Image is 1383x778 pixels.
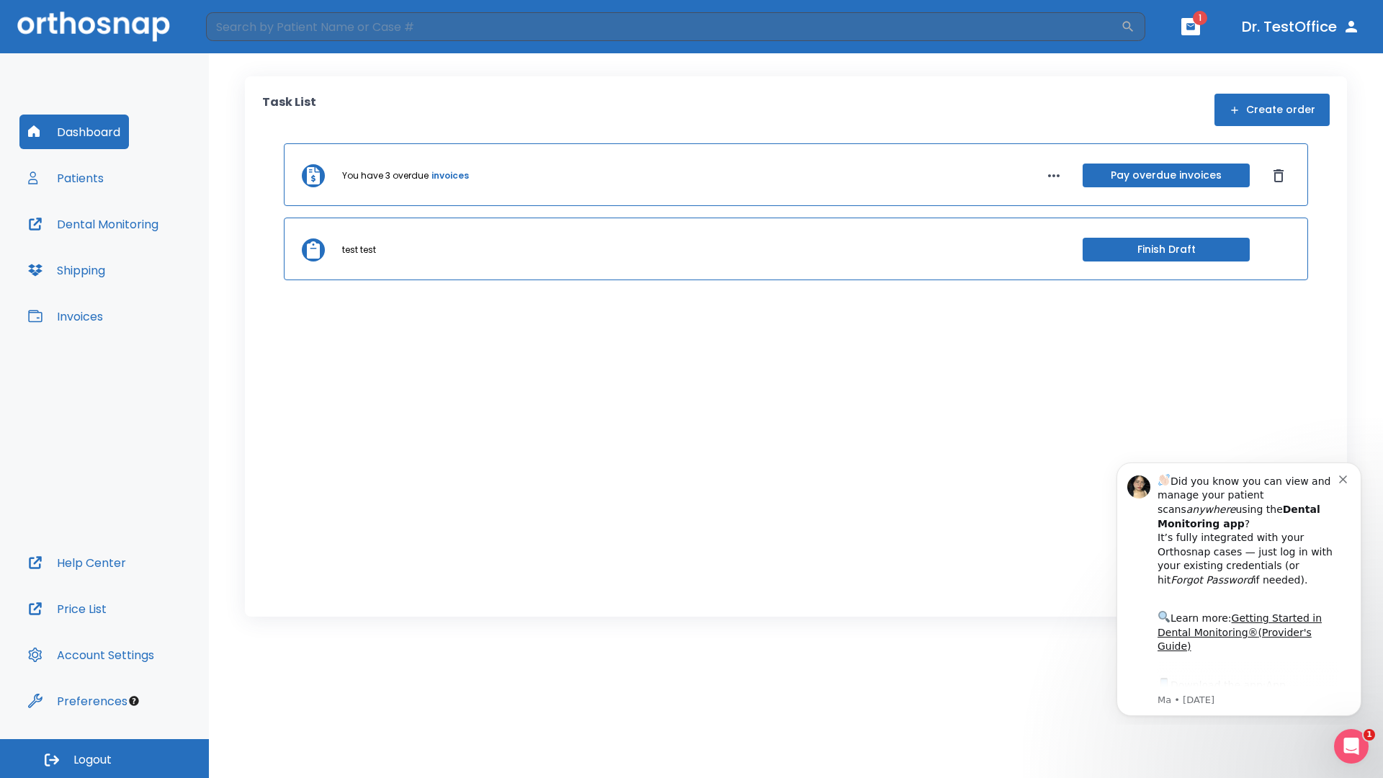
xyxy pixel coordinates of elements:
[19,545,135,580] button: Help Center
[73,752,112,768] span: Logout
[19,299,112,334] button: Invoices
[1095,450,1383,725] iframe: Intercom notifications message
[63,230,191,256] a: App Store
[17,12,170,41] img: Orthosnap
[1214,94,1330,126] button: Create order
[1083,164,1250,187] button: Pay overdue invoices
[1334,729,1369,764] iframe: Intercom live chat
[19,207,167,241] button: Dental Monitoring
[206,12,1121,41] input: Search by Patient Name or Case #
[1083,238,1250,261] button: Finish Draft
[63,244,244,257] p: Message from Ma, sent 5w ago
[19,115,129,149] button: Dashboard
[262,94,316,126] p: Task List
[244,22,256,34] button: Dismiss notification
[127,694,140,707] div: Tooltip anchor
[1236,14,1366,40] button: Dr. TestOffice
[431,169,469,182] a: invoices
[19,591,115,626] button: Price List
[19,684,136,718] button: Preferences
[1267,164,1290,187] button: Dismiss
[63,226,244,300] div: Download the app: | ​ Let us know if you need help getting started!
[19,638,163,672] button: Account Settings
[19,161,112,195] button: Patients
[1193,11,1207,25] span: 1
[1364,729,1375,741] span: 1
[342,169,429,182] p: You have 3 overdue
[19,253,114,287] button: Shipping
[342,243,376,256] p: test test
